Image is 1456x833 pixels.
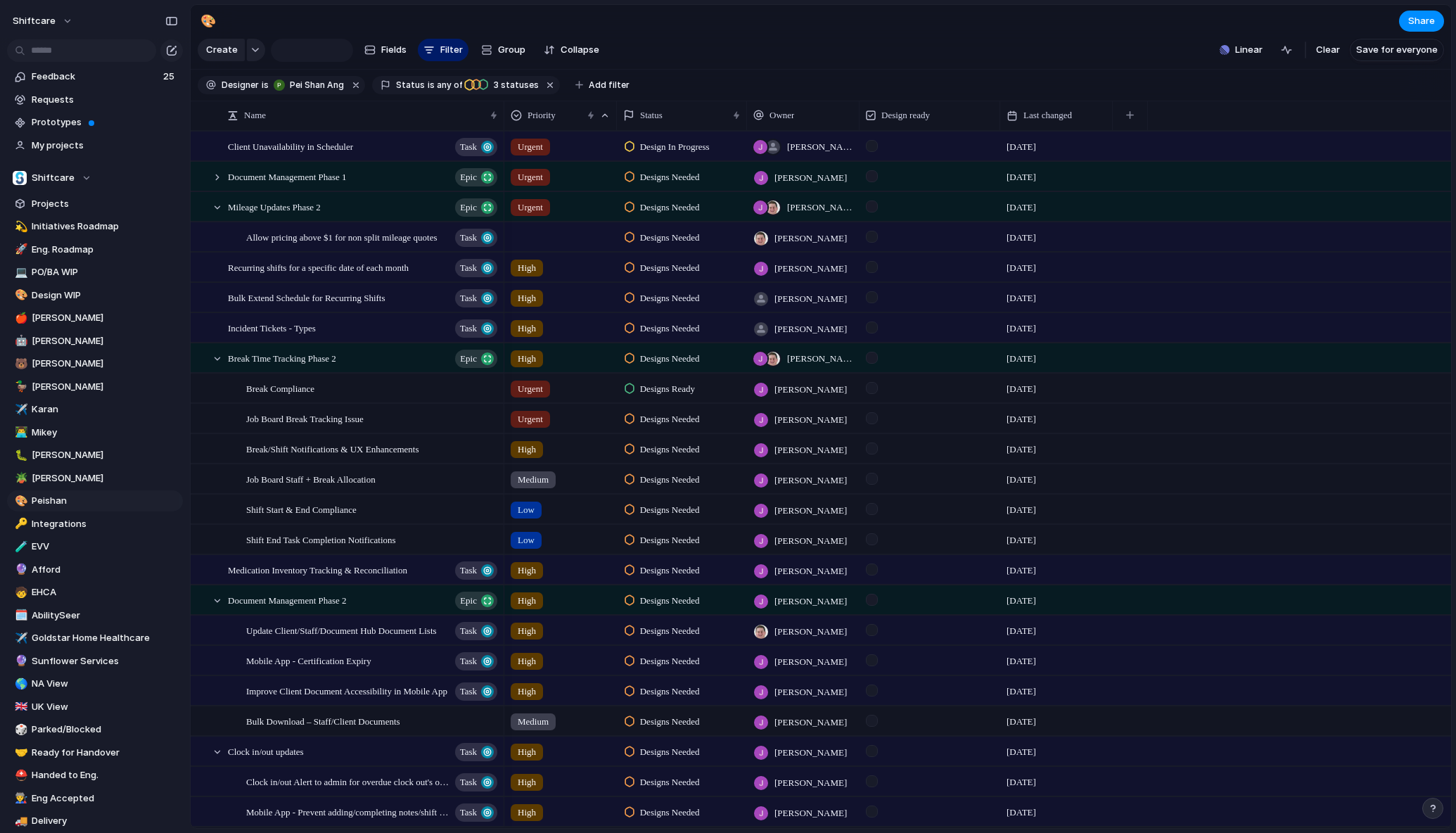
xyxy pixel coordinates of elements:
[455,652,497,670] button: Task
[455,743,497,761] button: Task
[1007,352,1036,366] span: [DATE]
[262,79,269,91] span: is
[518,352,536,366] span: High
[7,719,183,740] div: 🎲Parked/Blocked
[498,43,525,57] span: Group
[13,700,27,714] button: 🇬🇧
[640,443,700,457] span: Designs Needed
[7,536,183,557] div: 🧪EVV
[246,229,438,245] span: Allow pricing above $1 for non split mileage quotes
[518,503,535,517] span: Low
[13,746,27,760] button: 🤝
[774,534,847,548] span: [PERSON_NAME]
[774,504,847,518] span: [PERSON_NAME]
[774,171,847,185] span: [PERSON_NAME]
[640,170,700,184] span: Designs Needed
[774,473,847,488] span: [PERSON_NAME]
[15,744,25,761] div: 🤝
[7,167,183,189] button: Shiftcare
[769,108,794,122] span: Owner
[7,788,183,809] div: 👨‍🏭Eng Accepted
[518,533,535,547] span: Low
[13,677,27,691] button: 🌎
[774,262,847,276] span: [PERSON_NAME]
[32,243,178,257] span: Eng. Roadmap
[518,261,536,275] span: High
[7,697,183,718] div: 🇬🇧UK View
[1007,322,1036,336] span: [DATE]
[15,402,25,418] div: ✈️
[32,171,75,185] span: Shiftcare
[15,265,25,281] div: 💻
[15,219,25,235] div: 💫
[7,468,183,489] div: 🪴[PERSON_NAME]
[455,198,497,217] button: Epic
[228,168,347,184] span: Document Management Phase 1
[774,383,847,397] span: [PERSON_NAME]
[774,443,847,457] span: [PERSON_NAME]
[15,333,25,349] div: 🤖
[1007,412,1036,426] span: [DATE]
[32,540,178,554] span: EVV
[13,288,27,303] button: 🎨
[13,265,27,279] button: 💻
[640,352,700,366] span: Designs Needed
[774,292,847,306] span: [PERSON_NAME]
[15,699,25,715] div: 🇬🇧
[7,353,183,374] a: 🐻[PERSON_NAME]
[460,198,477,217] span: Epic
[228,198,321,215] span: Mileage Updates Phase 2
[13,448,27,462] button: 🐛
[32,448,178,462] span: [PERSON_NAME]
[32,70,159,84] span: Feedback
[455,138,497,156] button: Task
[455,773,497,791] button: Task
[7,262,183,283] a: 💻PO/BA WIP
[7,422,183,443] a: 👨‍💻Mikey
[7,514,183,535] div: 🔑Integrations
[246,410,364,426] span: Job Board Break Tracking Issue
[228,138,353,154] span: Client Unavailability in Scheduler
[464,77,542,93] button: 3 statuses
[455,289,497,307] button: Task
[490,79,539,91] span: statuses
[359,39,412,61] button: Fields
[32,93,178,107] span: Requests
[455,682,497,701] button: Task
[13,723,27,737] button: 🎲
[32,357,178,371] span: [PERSON_NAME]
[774,231,847,246] span: [PERSON_NAME]
[228,289,385,305] span: Bulk Extend Schedule for Recurring Shifts
[13,768,27,782] button: ⛑️
[1214,39,1268,61] button: Linear
[32,197,178,211] span: Projects
[7,112,183,133] a: Prototypes
[32,746,178,760] span: Ready for Handover
[460,803,477,822] span: Task
[32,311,178,325] span: [PERSON_NAME]
[15,539,25,555] div: 🧪
[640,231,700,245] span: Designs Needed
[13,380,27,394] button: 🦆
[32,517,178,531] span: Integrations
[435,79,462,91] span: any of
[1007,231,1036,245] span: [DATE]
[15,516,25,532] div: 🔑
[7,399,183,420] div: ✈️Karan
[32,139,178,153] span: My projects
[228,350,336,366] span: Break Time Tracking Phase 2
[7,216,183,237] a: 💫Initiatives Roadmap
[460,167,477,187] span: Epic
[32,631,178,645] span: Goldstar Home Healthcare
[32,426,178,440] span: Mikey
[474,39,532,61] button: Group
[32,814,178,828] span: Delivery
[7,307,183,329] a: 🍎[PERSON_NAME]
[32,334,178,348] span: [PERSON_NAME]
[7,651,183,672] a: 🔮Sunflower Services
[7,673,183,694] a: 🌎NA View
